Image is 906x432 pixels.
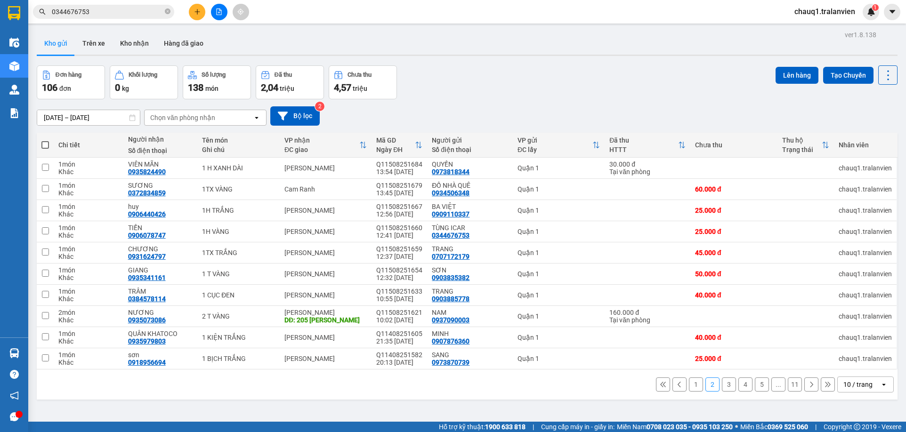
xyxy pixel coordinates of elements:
[253,114,260,121] svg: open
[58,359,118,366] div: Khác
[9,38,19,48] img: warehouse-icon
[122,85,129,92] span: kg
[128,266,193,274] div: GIANG
[128,359,166,366] div: 0918956694
[609,316,686,324] div: Tại văn phòng
[284,309,367,316] div: [PERSON_NAME]
[854,424,860,430] span: copyright
[52,7,163,17] input: Tìm tên, số ĐT hoặc mã đơn
[202,249,275,256] div: 1TX TRẮNG
[376,189,422,197] div: 13:45 [DATE]
[884,4,900,20] button: caret-down
[58,224,118,232] div: 1 món
[202,334,275,341] div: 1 KIỆN TRẮNG
[518,270,600,278] div: Quận 1
[202,136,275,144] div: Tên món
[839,291,892,299] div: chauq1.tralanvien
[334,82,351,93] span: 4,57
[58,266,118,274] div: 1 món
[128,309,193,316] div: NƯƠNG
[432,232,469,239] div: 0344676753
[150,113,215,122] div: Chọn văn phòng nhận
[376,224,422,232] div: Q11508251660
[843,380,873,389] div: 10 / trang
[128,351,193,359] div: sơn
[771,377,785,392] button: ...
[58,274,118,281] div: Khác
[376,274,422,281] div: 12:32 [DATE]
[202,207,275,214] div: 1H TRẮNG
[113,32,156,55] button: Kho nhận
[888,8,897,16] span: caret-down
[782,136,822,144] div: Thu hộ
[695,291,773,299] div: 40.000 đ
[768,423,808,431] strong: 0369 525 060
[59,85,71,92] span: đơn
[432,224,508,232] div: TÙNG ICAR
[270,106,320,126] button: Bộ lọc
[58,141,118,149] div: Chi tiết
[353,85,367,92] span: triệu
[432,136,508,144] div: Người gửi
[609,136,678,144] div: Đã thu
[787,6,863,17] span: chauq1.tralanvien
[518,185,600,193] div: Quận 1
[518,164,600,172] div: Quận 1
[872,4,879,11] sup: 1
[37,65,105,99] button: Đơn hàng106đơn
[376,182,422,189] div: Q11508251679
[432,146,508,153] div: Số điện thoại
[874,4,877,11] span: 1
[376,316,422,324] div: 10:02 [DATE]
[839,312,892,320] div: chauq1.tralanvien
[839,207,892,214] div: chauq1.tralanvien
[839,270,892,278] div: chauq1.tralanvien
[188,82,203,93] span: 138
[284,355,367,362] div: [PERSON_NAME]
[58,351,118,359] div: 1 món
[58,182,118,189] div: 1 món
[695,207,773,214] div: 25.000 đ
[533,422,534,432] span: |
[518,334,600,341] div: Quận 1
[216,8,222,15] span: file-add
[518,355,600,362] div: Quận 1
[256,65,324,99] button: Đã thu2,04 triệu
[202,72,226,78] div: Số lượng
[128,182,193,189] div: SƯƠNG
[237,8,244,15] span: aim
[376,266,422,274] div: Q11508251654
[128,337,166,345] div: 0935979803
[58,232,118,239] div: Khác
[735,425,738,429] span: ⚪️
[128,203,193,210] div: huy
[605,133,690,158] th: Toggle SortBy
[58,245,118,253] div: 1 món
[128,253,166,260] div: 0931624797
[695,270,773,278] div: 50.000 đ
[432,210,469,218] div: 0909110337
[432,337,469,345] div: 0907876360
[58,309,118,316] div: 2 món
[202,355,275,362] div: 1 BỊCH TRẮNG
[348,72,372,78] div: Chưa thu
[10,412,19,421] span: message
[755,377,769,392] button: 5
[8,6,20,20] img: logo-vxr
[128,330,193,337] div: QUÂN KHATOCO
[128,136,193,143] div: Người nhận
[128,245,193,253] div: CHƯƠNG
[372,133,427,158] th: Toggle SortBy
[58,160,118,168] div: 1 món
[128,147,193,154] div: Số điện thoại
[867,8,875,16] img: icon-new-feature
[284,249,367,256] div: [PERSON_NAME]
[58,168,118,176] div: Khác
[315,102,324,111] sup: 2
[376,136,415,144] div: Mã GD
[376,203,422,210] div: Q11508251667
[376,160,422,168] div: Q11508251684
[156,32,211,55] button: Hàng đã giao
[284,136,359,144] div: VP nhận
[202,291,275,299] div: 1 CỤC ĐEN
